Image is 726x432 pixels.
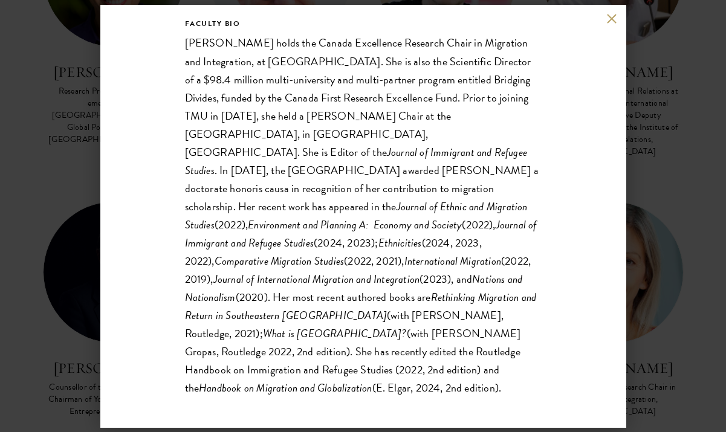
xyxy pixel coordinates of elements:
i: Journal of International Migration and Integration [213,271,420,287]
i: Comparative Migration Studies [215,253,345,269]
i: International Migration [404,253,501,269]
i: Journal of Immigrant and Refugee Studies [185,144,528,178]
p: [PERSON_NAME] holds the Canada Excellence Research Chair in Migration and Integration, at [GEOGRA... [185,34,542,397]
i: Ethnicities [378,234,422,251]
i: Nations and Nationalism [185,271,523,305]
i: Handbook on Migration and Globalization [199,379,372,396]
i: Rethinking Migration and Return in Southeastern [GEOGRAPHIC_DATA] [185,289,537,323]
i: What is [GEOGRAPHIC_DATA]? [263,325,407,341]
i: Environment and Planning A: Economy and Society [248,216,462,233]
h5: FACULTY BIO [185,17,542,30]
